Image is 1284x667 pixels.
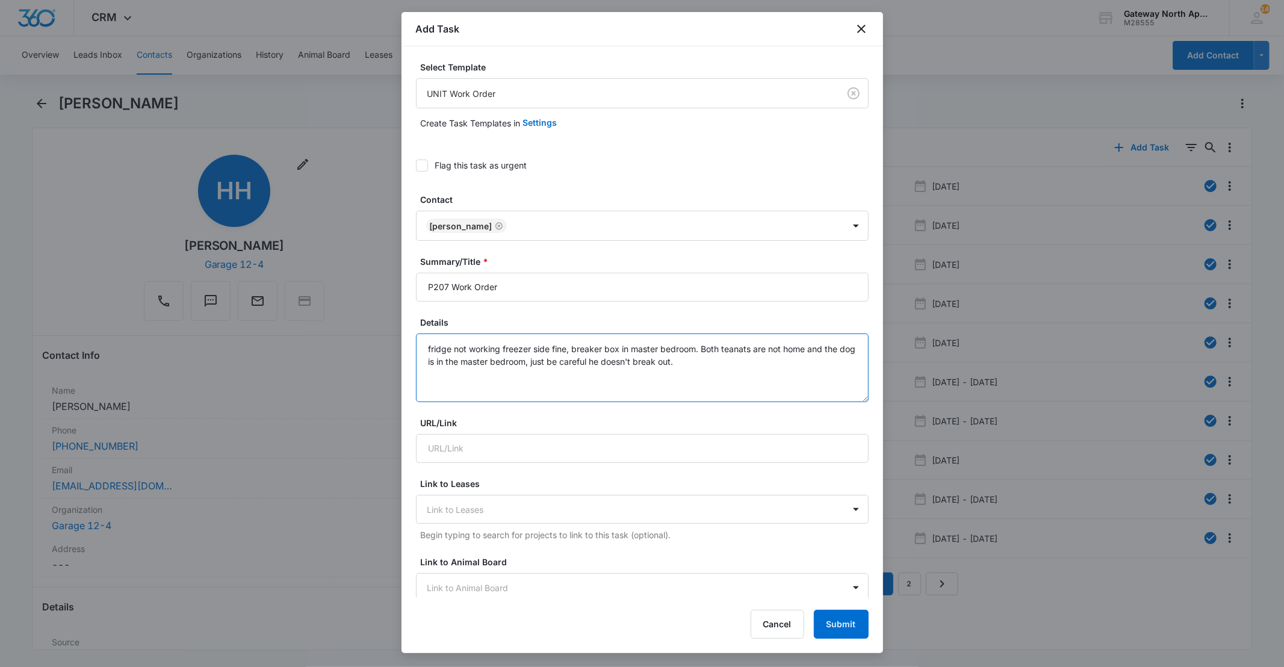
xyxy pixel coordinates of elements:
label: Contact [421,193,873,206]
button: Cancel [751,610,804,639]
input: Summary/Title [416,273,869,302]
textarea: fridge not working freezer side fine, breaker box in master bedroom. Both teanats are not home an... [416,333,869,402]
div: [PERSON_NAME] [430,221,492,231]
label: Link to Animal Board [421,556,873,568]
div: Flag this task as urgent [435,159,527,172]
label: Summary/Title [421,255,873,268]
label: Details [421,316,873,329]
input: URL/Link [416,434,869,463]
p: Create Task Templates in [421,117,521,129]
h1: Add Task [416,22,460,36]
label: Select Template [421,61,873,73]
label: Link to Leases [421,477,873,490]
button: Clear [844,84,863,103]
button: close [854,22,869,36]
p: Begin typing to search for projects to link to this task (optional). [421,529,869,541]
div: Remove Holly Hillhouse [492,222,503,230]
button: Submit [814,610,869,639]
label: URL/Link [421,417,873,429]
button: Settings [523,108,557,137]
